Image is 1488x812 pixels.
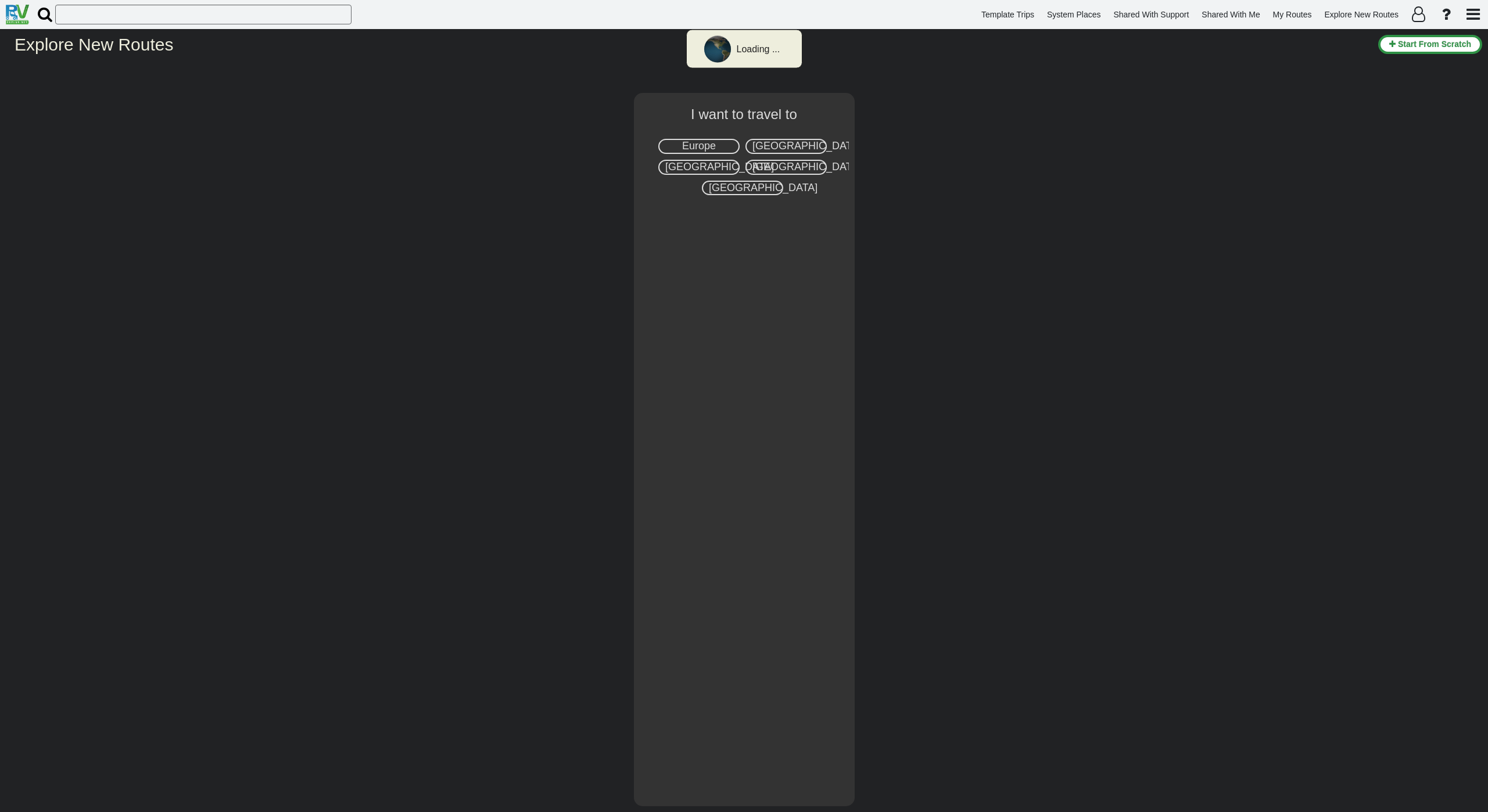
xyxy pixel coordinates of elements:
[1268,3,1317,26] a: My Routes
[1319,3,1404,26] a: Explore New Routes
[1273,10,1312,19] span: My Routes
[691,106,797,122] span: I want to travel to
[709,182,817,193] span: [GEOGRAPHIC_DATA]
[737,43,780,56] div: Loading ...
[1398,39,1471,49] span: Start From Scratch
[15,35,1369,54] h2: Explore New Routes
[981,10,1034,19] span: Template Trips
[6,5,29,24] img: RvPlanetLogo.png
[665,161,774,173] span: [GEOGRAPHIC_DATA]
[752,161,861,173] span: [GEOGRAPHIC_DATA]
[682,140,716,152] span: Europe
[1324,10,1399,19] span: Explore New Routes
[752,140,861,152] span: [GEOGRAPHIC_DATA]
[702,181,783,196] div: [GEOGRAPHIC_DATA]
[976,3,1039,26] a: Template Trips
[1202,10,1260,19] span: Shared With Me
[1047,10,1101,19] span: System Places
[745,139,827,154] div: [GEOGRAPHIC_DATA]
[1378,35,1482,54] button: Start From Scratch
[745,160,827,175] div: [GEOGRAPHIC_DATA]
[1042,3,1106,26] a: System Places
[1108,3,1194,26] a: Shared With Support
[1196,3,1265,26] a: Shared With Me
[1113,10,1189,19] span: Shared With Support
[658,139,740,154] div: Europe
[658,160,740,175] div: [GEOGRAPHIC_DATA]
